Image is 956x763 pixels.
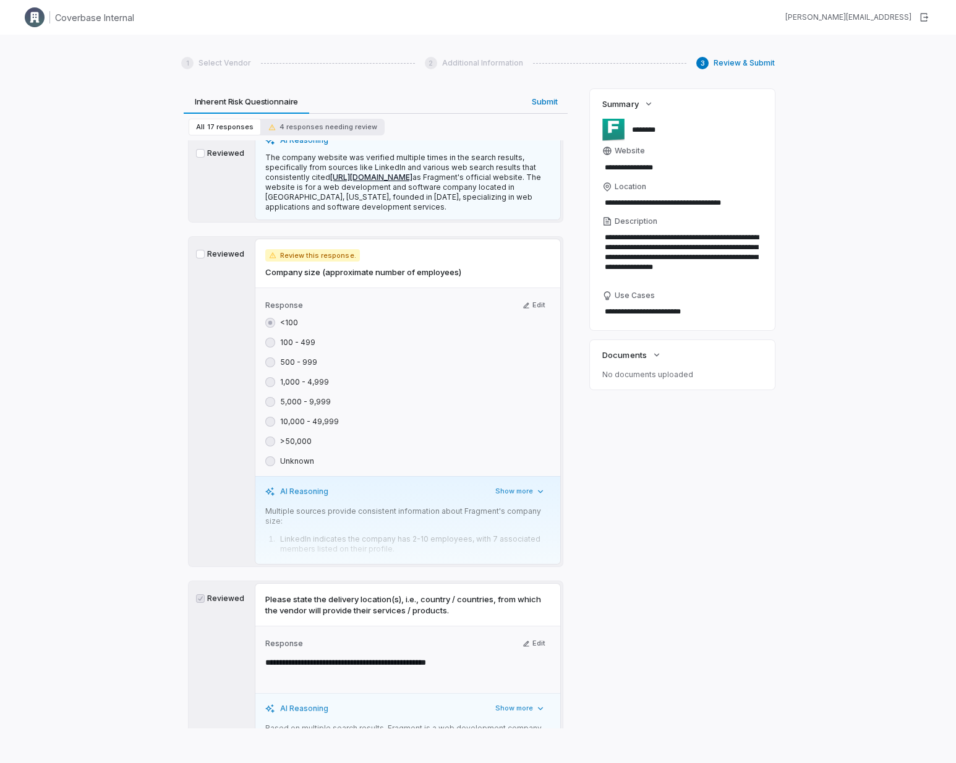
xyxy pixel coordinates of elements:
span: Select Vendor [198,58,251,68]
label: 1,000 - 4,999 [280,377,329,387]
textarea: Description [602,229,762,286]
label: >50,000 [280,437,312,446]
span: Review & Submit [714,58,775,68]
p: Multiple sources provide consistent information about Fragment's company size: [265,506,550,526]
span: Inherent Risk Questionnaire [190,93,304,109]
label: 100 - 499 [280,338,315,347]
button: Documents [599,344,665,366]
button: Summary [599,93,657,115]
div: 3 [696,57,709,69]
textarea: Use Cases [602,303,762,320]
span: Summary [602,98,638,109]
button: Edit [518,298,550,313]
span: Review this response. [265,249,360,262]
p: No documents uploaded [602,370,762,380]
div: 1 [181,57,194,69]
span: Documents [602,349,646,360]
button: All [189,119,261,135]
label: Reviewed [196,249,245,259]
label: Unknown [280,456,314,466]
span: Submit [527,93,563,109]
p: Based on multiple search results, Fragment is a web development company headquartered in [GEOGRAP... [265,723,550,743]
a: [URL][DOMAIN_NAME] [330,173,412,182]
span: Additional Information [442,58,523,68]
p: The company website was verified multiple times in the search results, specifically from sources ... [265,153,550,212]
div: 2 [425,57,437,69]
span: Location [615,182,646,192]
span: Description [615,216,657,226]
button: Edit [518,636,550,651]
label: Response [265,301,515,310]
label: Reviewed [196,594,245,603]
h1: Coverbase Internal [55,11,134,24]
li: LinkedIn indicates the company has 2-10 employees, with 7 associated members listed on their prof... [277,534,550,554]
span: 4 responses needing review [268,122,377,132]
div: [PERSON_NAME][EMAIL_ADDRESS] [785,12,911,22]
label: 500 - 999 [280,357,317,367]
span: Company size (approximate number of employees) [265,266,461,278]
label: 5,000 - 9,999 [280,397,331,407]
label: Response [265,639,515,649]
span: Please state the delivery location(s), i.e., country / countries, from which the vendor will prov... [265,594,550,616]
button: Show more [490,701,550,716]
input: Location [602,194,762,211]
span: 17 responses [207,122,254,132]
button: Reviewed [196,149,205,158]
button: Reviewed [196,594,205,603]
label: Reviewed [196,148,245,158]
button: Reviewed [196,250,205,258]
input: Website [602,159,741,176]
span: Website [615,146,645,156]
img: Clerk Logo [25,7,45,27]
span: AI Reasoning [280,704,328,714]
button: Show more [490,484,550,499]
span: Use Cases [615,291,655,301]
span: AI Reasoning [280,487,328,497]
label: 10,000 - 49,999 [280,417,339,427]
label: <100 [280,318,298,328]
